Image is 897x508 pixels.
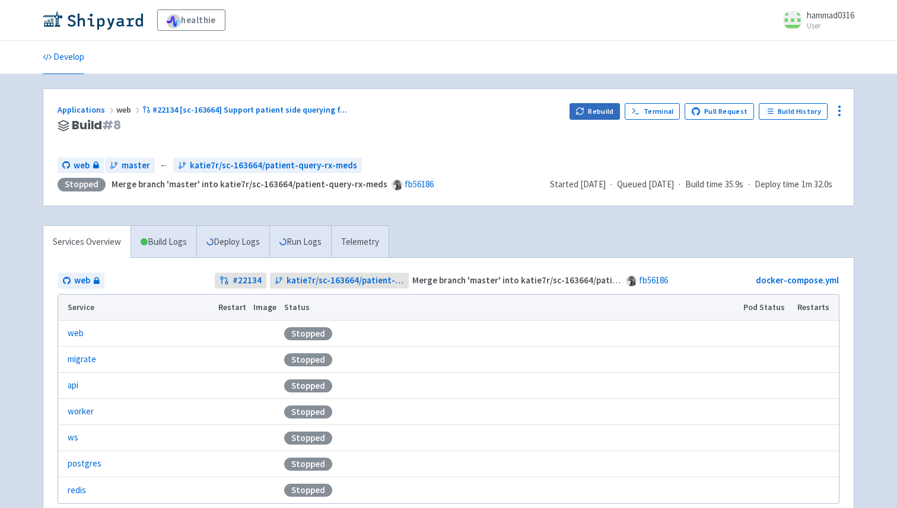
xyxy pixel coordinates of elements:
a: Telemetry [331,226,389,258]
th: Status [281,295,740,321]
span: ← [160,159,168,172]
span: Queued [617,178,674,190]
a: migrate [68,353,96,366]
time: [DATE] [580,178,606,190]
a: Pull Request [685,103,754,120]
a: web [58,158,104,174]
a: Develop [43,41,84,74]
span: web [74,274,90,287]
span: 1m 32.0s [801,178,832,191]
div: Stopped [284,484,332,497]
time: [DATE] [648,178,674,190]
a: redis [68,484,86,497]
div: Stopped [284,432,332,445]
a: Services Overview [43,226,131,258]
span: katie7r/sc-163664/patient-query-rx-meds [190,159,357,172]
span: Deploy time [755,178,799,191]
span: master [122,159,150,172]
th: Restarts [794,295,839,321]
a: master [105,158,155,174]
th: Image [250,295,281,321]
span: hammad0316 [807,9,854,21]
span: # 8 [102,117,121,133]
span: Build time [685,178,723,191]
strong: Merge branch 'master' into katie7r/sc-163664/patient-query-rx-meds [412,274,688,286]
a: fb56186 [639,274,668,286]
a: Deploy Logs [196,226,269,258]
strong: Merge branch 'master' into katie7r/sc-163664/patient-query-rx-meds [112,178,387,190]
a: worker [68,405,94,418]
span: web [116,104,142,115]
a: fb56186 [405,178,434,190]
a: ws [68,431,78,445]
a: postgres [68,457,101,471]
a: #22134 [215,273,266,289]
th: Restart [214,295,250,321]
a: docker-compose.yml [756,274,839,286]
img: Shipyard logo [43,11,143,30]
div: Stopped [284,405,332,418]
div: · · · [550,178,839,191]
strong: # 22134 [233,274,262,287]
a: Build Logs [131,226,196,258]
a: api [68,379,78,392]
small: User [807,22,854,30]
span: 35.9s [725,178,743,191]
a: Applications [58,104,116,115]
a: katie7r/sc-163664/patient-query-rx-meds [173,158,362,174]
div: Stopped [284,379,332,392]
div: Stopped [58,178,106,191]
a: Build History [759,103,828,120]
span: katie7r/sc-163664/patient-query-rx-meds [287,274,405,287]
a: Run Logs [269,226,331,258]
button: Rebuild [570,103,621,120]
a: katie7r/sc-163664/patient-query-rx-meds [270,273,409,289]
a: web [58,273,104,289]
th: Service [58,295,214,321]
a: healthie [157,9,225,31]
th: Pod Status [740,295,794,321]
a: Terminal [625,103,680,120]
div: Stopped [284,327,332,340]
div: Stopped [284,353,332,366]
span: web [74,159,90,172]
div: Stopped [284,458,332,471]
span: Started [550,178,606,190]
a: web [68,327,84,340]
span: #22134 [sc-163664] Support patient side querying f ... [152,104,347,115]
a: hammad0316 User [776,11,854,30]
span: Build [72,119,121,132]
a: #22134 [sc-163664] Support patient side querying f... [142,104,349,115]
